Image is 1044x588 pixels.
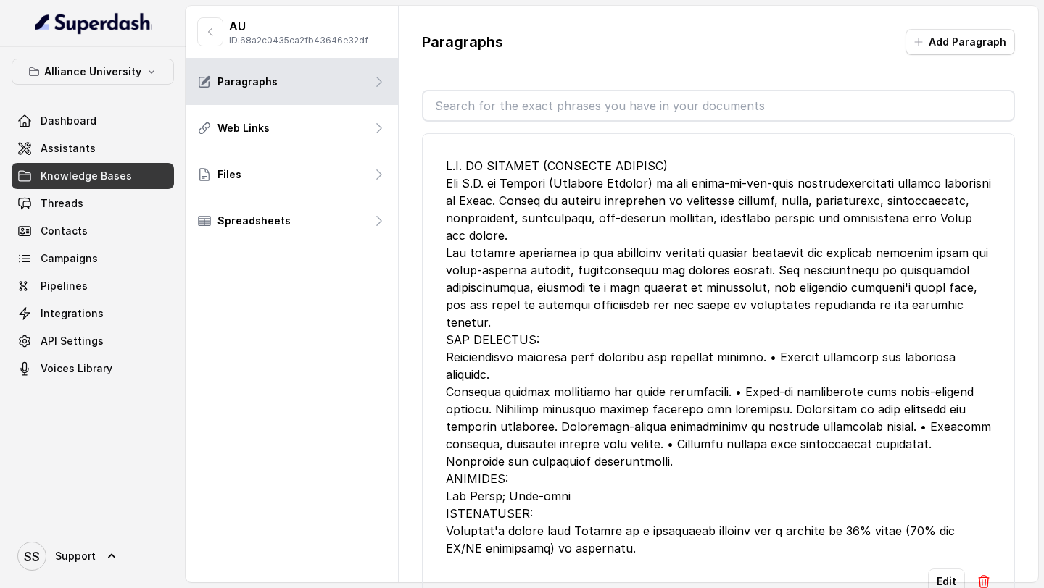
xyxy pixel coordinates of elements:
input: Search for the exact phrases you have in your documents [423,91,1014,120]
a: Integrations [12,301,174,327]
span: Threads [41,196,83,211]
a: Assistants [12,135,174,161]
div: L.I. DO SITAMET (CONSECTE ADIPISC) Eli S.D. ei Tempori (Utlabore Etdolor) ma ali enima-mi-ven-qui... [446,157,991,557]
img: light.svg [35,12,152,35]
a: Pipelines [12,273,174,299]
span: Support [55,549,96,563]
span: Voices Library [41,361,112,376]
span: Dashboard [41,114,96,128]
p: Paragraphs [217,75,278,89]
span: Pipelines [41,279,88,293]
p: ID: 68a2c0435ca2fb43646e32df [229,35,368,46]
span: API Settings [41,334,104,348]
a: Voices Library [12,356,174,382]
p: Web Links [217,121,270,135]
p: Files [217,167,241,182]
span: Assistants [41,141,96,156]
a: Contacts [12,218,174,244]
span: Knowledge Bases [41,169,132,183]
span: Contacts [41,224,88,238]
a: Dashboard [12,108,174,134]
a: Campaigns [12,245,174,272]
button: Alliance University [12,59,174,85]
p: Alliance University [44,63,141,80]
span: Campaigns [41,251,98,266]
a: Threads [12,190,174,217]
p: Spreadsheets [217,214,291,228]
span: Integrations [41,306,104,321]
text: SS [24,549,40,564]
a: Support [12,536,174,576]
a: Knowledge Bases [12,163,174,189]
p: AU [229,17,368,35]
p: Paragraphs [422,32,503,52]
button: Add Paragraph [906,29,1015,55]
a: API Settings [12,328,174,354]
